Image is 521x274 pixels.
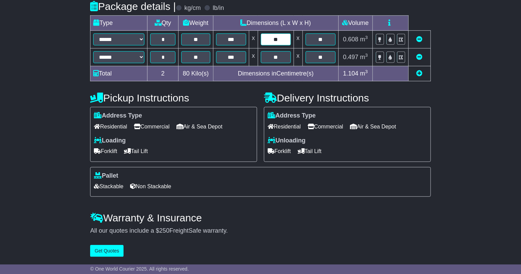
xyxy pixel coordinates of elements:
[94,121,127,132] span: Residential
[90,212,431,223] h4: Warranty & Insurance
[268,121,301,132] span: Residential
[94,137,126,145] label: Loading
[417,54,423,60] a: Remove this item
[90,92,257,104] h4: Pickup Instructions
[147,16,179,31] td: Qty
[343,36,358,43] span: 0.608
[134,121,169,132] span: Commercial
[94,112,142,120] label: Address Type
[268,137,306,145] label: Unloading
[294,31,302,49] td: x
[360,54,368,60] span: m
[130,181,171,192] span: Non Stackable
[298,146,322,156] span: Tail Lift
[249,31,258,49] td: x
[417,70,423,77] a: Add new item
[90,66,147,81] td: Total
[179,66,213,81] td: Kilo(s)
[90,227,431,235] div: All our quotes include a $ FreightSafe warranty.
[94,172,118,180] label: Pallet
[249,49,258,66] td: x
[184,4,201,12] label: kg/cm
[179,16,213,31] td: Weight
[343,70,358,77] span: 1.104
[360,36,368,43] span: m
[365,53,368,58] sup: 3
[338,16,372,31] td: Volume
[213,4,224,12] label: lb/in
[177,121,223,132] span: Air & Sea Depot
[417,36,423,43] a: Remove this item
[268,146,291,156] span: Forklift
[308,121,343,132] span: Commercial
[90,245,124,257] button: Get Quotes
[90,1,176,12] h4: Package details |
[343,54,358,60] span: 0.497
[159,227,169,234] span: 250
[94,181,123,192] span: Stackable
[94,146,117,156] span: Forklift
[147,66,179,81] td: 2
[124,146,148,156] span: Tail Lift
[294,49,302,66] td: x
[264,92,431,104] h4: Delivery Instructions
[213,16,338,31] td: Dimensions (L x W x H)
[365,35,368,40] sup: 3
[350,121,396,132] span: Air & Sea Depot
[183,70,189,77] span: 80
[268,112,316,120] label: Address Type
[90,266,189,272] span: © One World Courier 2025. All rights reserved.
[213,66,338,81] td: Dimensions in Centimetre(s)
[90,16,147,31] td: Type
[360,70,368,77] span: m
[365,69,368,74] sup: 3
